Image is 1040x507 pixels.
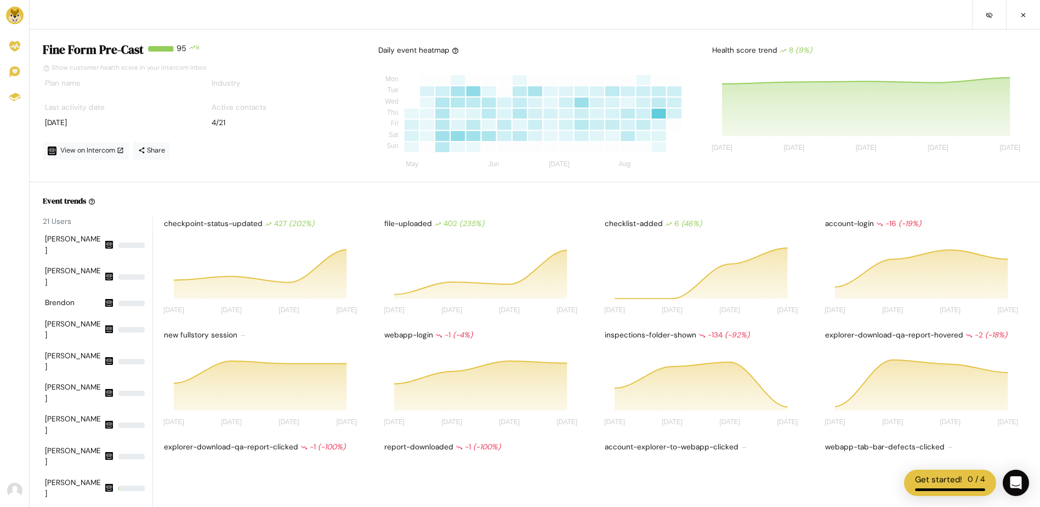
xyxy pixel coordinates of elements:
[162,216,366,232] div: checkpoint-status-updated
[45,234,102,256] div: [PERSON_NAME]
[940,307,961,314] tspan: [DATE]
[118,301,145,306] div: 0%
[45,102,105,113] label: Last activity date
[823,440,1027,455] div: webapp-tab-bar-defects-clicked
[118,359,145,364] div: 0%
[549,161,570,168] tspan: [DATE]
[1003,470,1029,496] div: Open Intercom Messenger
[928,144,948,152] tspan: [DATE]
[434,218,484,229] div: 402
[221,418,242,426] tspan: [DATE]
[163,307,184,314] tspan: [DATE]
[603,328,806,343] div: inspections-folder-shown
[556,418,577,426] tspan: [DATE]
[382,328,586,343] div: webapp-login
[997,418,1018,426] tspan: [DATE]
[619,161,630,168] tspan: Aug
[45,351,102,373] div: [PERSON_NAME]
[665,218,702,229] div: 6
[681,219,702,228] i: (46%)
[221,307,242,314] tspan: [DATE]
[212,102,266,113] label: Active contacts
[382,440,586,455] div: report-downloaded
[882,418,903,426] tspan: [DATE]
[473,442,501,452] i: (-100%)
[698,330,749,341] div: -134
[336,307,357,314] tspan: [DATE]
[662,418,683,426] tspan: [DATE]
[777,418,798,426] tspan: [DATE]
[45,78,81,89] label: Plan name
[384,307,405,314] tspan: [DATE]
[940,418,961,426] tspan: [DATE]
[488,161,499,168] tspan: Jun
[783,144,804,152] tspan: [DATE]
[388,87,399,94] tspan: Tue
[43,142,129,160] a: View on Intercom
[710,43,1027,58] div: Health score trend
[441,418,462,426] tspan: [DATE]
[162,328,366,343] div: new fullstory session
[777,307,798,314] tspan: [DATE]
[43,195,86,206] h6: Event trends
[876,218,921,229] div: -16
[441,307,462,314] tspan: [DATE]
[719,418,740,426] tspan: [DATE]
[662,307,683,314] tspan: [DATE]
[603,440,806,455] div: account-explorer-to-webapp-clicked
[389,131,399,139] tspan: Sat
[384,418,405,426] tspan: [DATE]
[387,142,399,150] tspan: Sun
[118,422,145,428] div: 0%
[499,418,520,426] tspan: [DATE]
[435,330,473,341] div: -1
[795,46,812,55] i: (9%)
[300,442,345,453] div: -1
[45,117,191,128] div: [DATE]
[825,307,845,314] tspan: [DATE]
[6,7,24,24] img: Brand
[45,319,102,341] div: [PERSON_NAME]
[45,382,102,404] div: [PERSON_NAME]
[118,486,145,491] div: 2.1075581395348837%
[382,216,586,232] div: file-uploaded
[118,243,145,248] div: 0%
[604,307,625,314] tspan: [DATE]
[459,219,484,228] i: (235%)
[163,418,184,426] tspan: [DATE]
[603,216,806,232] div: checklist-added
[899,219,921,228] i: (-19%)
[915,474,962,486] div: Get started!
[719,307,740,314] tspan: [DATE]
[118,391,145,396] div: 0%
[965,330,1007,341] div: -2
[118,327,145,333] div: 0%
[118,274,145,280] div: 0%
[45,477,102,500] div: [PERSON_NAME]
[604,418,625,426] tspan: [DATE]
[968,474,985,486] div: 0 / 4
[985,330,1007,340] i: (-18%)
[997,307,1018,314] tspan: [DATE]
[823,328,1027,343] div: explorer-download-qa-report-hovered
[999,144,1020,152] tspan: [DATE]
[336,418,357,426] tspan: [DATE]
[43,43,144,57] h4: Fine Form Pre-Cast
[7,483,22,498] img: Avatar
[391,120,399,128] tspan: Fri
[45,297,102,309] div: Brendon
[289,219,314,228] i: (202%)
[386,75,399,83] tspan: Mon
[556,307,577,314] tspan: [DATE]
[279,307,299,314] tspan: [DATE]
[196,43,200,61] div: 8
[499,307,520,314] tspan: [DATE]
[133,142,170,160] a: Share
[45,446,102,468] div: [PERSON_NAME]
[118,454,145,459] div: 0%
[45,414,102,436] div: [PERSON_NAME]
[212,117,357,128] div: 4/21
[725,330,749,340] i: (-92%)
[378,45,459,56] div: Daily event heatmap
[780,45,812,56] div: 8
